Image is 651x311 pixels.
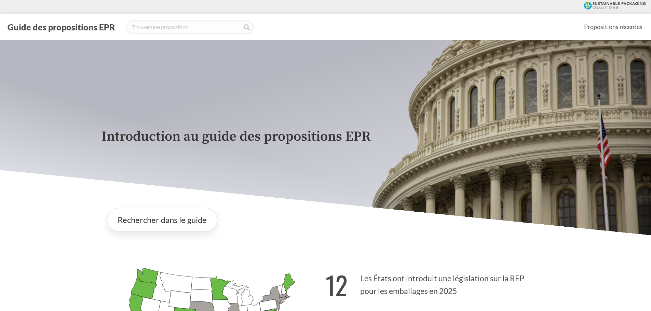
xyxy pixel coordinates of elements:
[107,208,217,232] a: Rechercher dans le guide
[581,19,646,34] a: Propositions récentes
[326,266,348,304] font: 12
[584,23,642,30] font: Propositions récentes
[5,22,117,32] button: Guide des propositions EPR
[360,273,524,296] font: Les États ont introduit une législation sur la REP pour les emballages en 2025
[101,128,371,145] font: Introduction au guide des propositions EPR
[118,215,207,225] font: Rechercher dans le guide
[8,22,115,32] font: Guide des propositions EPR
[126,20,254,34] input: Trouver une proposition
